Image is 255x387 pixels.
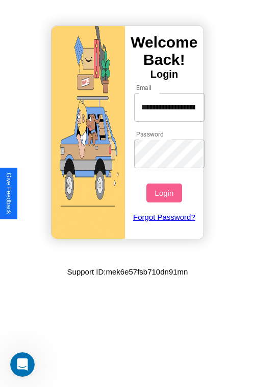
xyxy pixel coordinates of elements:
[146,184,182,202] button: Login
[129,202,200,232] a: Forgot Password?
[5,173,12,214] div: Give Feedback
[125,34,203,69] h3: Welcome Back!
[125,69,203,80] h4: Login
[10,352,35,377] iframe: Intercom live chat
[52,26,125,239] img: gif
[136,83,152,92] label: Email
[136,130,163,139] label: Password
[67,265,188,279] p: Support ID: mek6e57fsb710dn91mn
